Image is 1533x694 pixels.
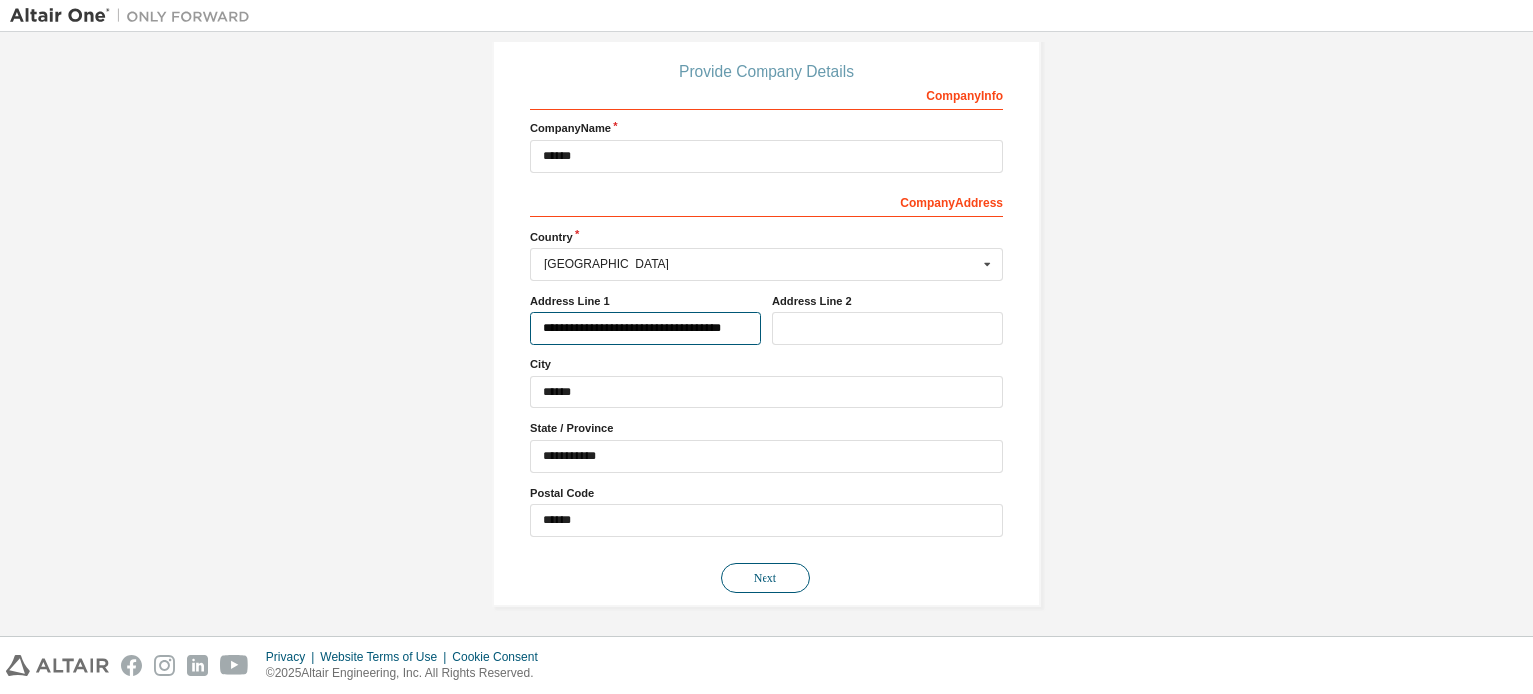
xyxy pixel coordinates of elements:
div: Cookie Consent [452,649,549,665]
div: Company Info [530,78,1003,110]
p: © 2025 Altair Engineering, Inc. All Rights Reserved. [266,665,550,682]
label: Address Line 2 [772,293,1003,309]
label: City [530,356,1003,372]
img: altair_logo.svg [6,655,109,676]
label: Postal Code [530,485,1003,501]
img: linkedin.svg [187,655,208,676]
label: Address Line 1 [530,293,761,309]
label: Company Name [530,120,1003,136]
div: [GEOGRAPHIC_DATA] [544,258,978,270]
label: State / Province [530,420,1003,436]
label: Country [530,229,1003,245]
div: Privacy [266,649,320,665]
img: instagram.svg [154,655,175,676]
div: Company Address [530,185,1003,217]
img: Altair One [10,6,259,26]
button: Next [721,563,810,593]
img: youtube.svg [220,655,249,676]
img: facebook.svg [121,655,142,676]
div: Provide Company Details [530,66,1003,78]
div: Website Terms of Use [320,649,452,665]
